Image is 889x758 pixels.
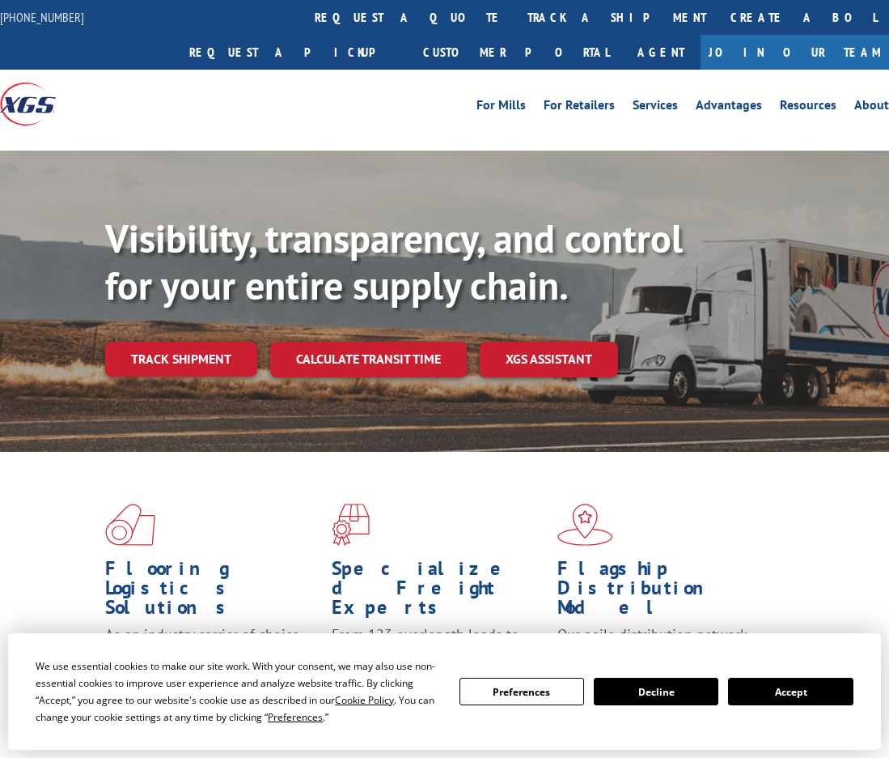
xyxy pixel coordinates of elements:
a: Services [633,99,678,117]
span: As an industry carrier of choice, XGS has brought innovation and dedication to flooring logistics... [105,625,310,701]
img: xgs-icon-total-supply-chain-intelligence-red [105,504,155,546]
span: Preferences [268,710,323,724]
h1: Flooring Logistics Solutions [105,559,320,625]
p: From 123 overlength loads to delicate cargo, our experienced staff knows the best way to move you... [332,625,546,717]
a: Track shipment [105,342,257,376]
b: Visibility, transparency, and control for your entire supply chain. [105,213,683,310]
a: Advantages [696,99,762,117]
a: Agent [621,35,701,70]
div: Cookie Consent Prompt [8,633,881,750]
h1: Flagship Distribution Model [557,559,772,625]
a: Join Our Team [701,35,889,70]
div: We use essential cookies to make our site work. With your consent, we may also use non-essential ... [36,658,439,726]
img: xgs-icon-flagship-distribution-model-red [557,504,613,546]
a: About [854,99,889,117]
span: Our agile distribution network gives you nationwide inventory management on demand. [557,625,754,683]
a: Resources [780,99,836,117]
span: Cookie Policy [335,693,394,707]
img: xgs-icon-focused-on-flooring-red [332,504,370,546]
button: Accept [728,678,853,705]
a: Request a pickup [177,35,411,70]
button: Preferences [459,678,584,705]
h1: Specialized Freight Experts [332,559,546,625]
a: For Mills [476,99,526,117]
a: XGS ASSISTANT [480,342,618,377]
a: Customer Portal [411,35,621,70]
a: For Retailers [544,99,615,117]
button: Decline [594,678,718,705]
a: Calculate transit time [270,342,467,377]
